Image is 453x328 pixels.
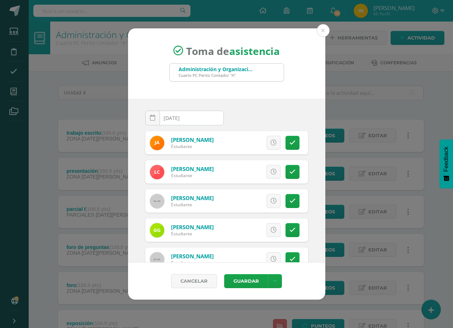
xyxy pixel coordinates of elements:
input: Busca un grado o sección aquí... [170,64,284,81]
strong: asistencia [229,44,280,57]
span: Toma de [186,44,280,57]
img: 60x60 [150,194,164,208]
div: Estudiante [171,231,214,237]
a: [PERSON_NAME] [171,165,214,172]
button: Feedback - Mostrar encuesta [439,139,453,188]
img: c153593417cb5c7e927724d7c454d2de.png [150,223,164,237]
div: Estudiante [171,202,214,208]
input: Fecha de Inasistencia [146,111,223,125]
a: Cancelar [171,274,217,288]
a: [PERSON_NAME] [171,253,214,260]
div: Administración y Organización de Oficina [179,66,254,73]
a: [PERSON_NAME] [171,194,214,202]
div: Estudiante [171,143,214,149]
img: 60x60 [150,252,164,267]
a: [PERSON_NAME] [171,223,214,231]
img: 365a266c295f7636c22bd811903be2e9.png [150,165,164,179]
div: Cuarto PC Perito Contador "A" [179,73,254,78]
button: Close (Esc) [317,24,330,37]
a: [PERSON_NAME] [171,136,214,143]
img: ba56a33947c756edeb0feaac07bc4017.png [150,136,164,150]
span: Feedback [443,147,449,172]
div: Estudiante [171,260,214,266]
button: Guardar [224,274,268,288]
div: Estudiante [171,172,214,179]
